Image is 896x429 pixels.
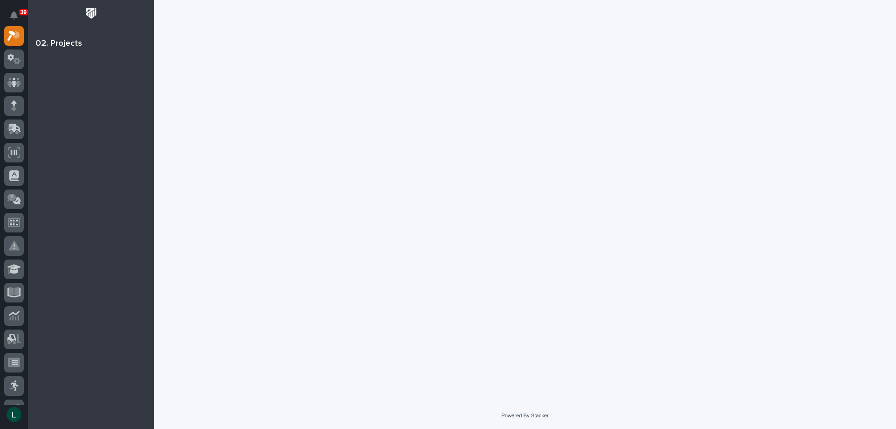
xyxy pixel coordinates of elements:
[4,405,24,424] button: users-avatar
[12,11,24,26] div: Notifications39
[21,9,27,15] p: 39
[83,5,100,22] img: Workspace Logo
[35,39,82,49] div: 02. Projects
[4,6,24,25] button: Notifications
[501,413,548,418] a: Powered By Stacker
